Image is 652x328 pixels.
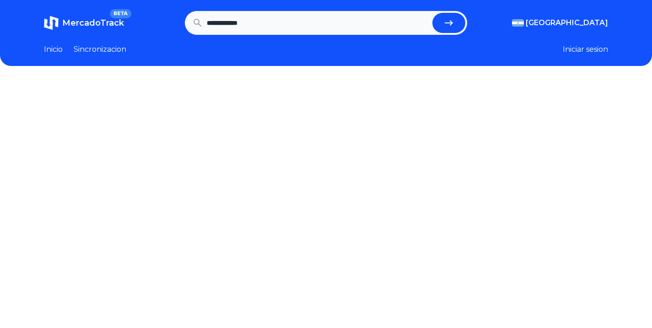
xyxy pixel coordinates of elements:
[526,17,608,28] span: [GEOGRAPHIC_DATA]
[44,44,63,55] a: Inicio
[512,19,524,27] img: Argentina
[110,9,131,18] span: BETA
[62,18,124,28] span: MercadoTrack
[512,17,608,28] button: [GEOGRAPHIC_DATA]
[74,44,126,55] a: Sincronizacion
[563,44,608,55] button: Iniciar sesion
[44,16,124,30] a: MercadoTrackBETA
[44,16,59,30] img: MercadoTrack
